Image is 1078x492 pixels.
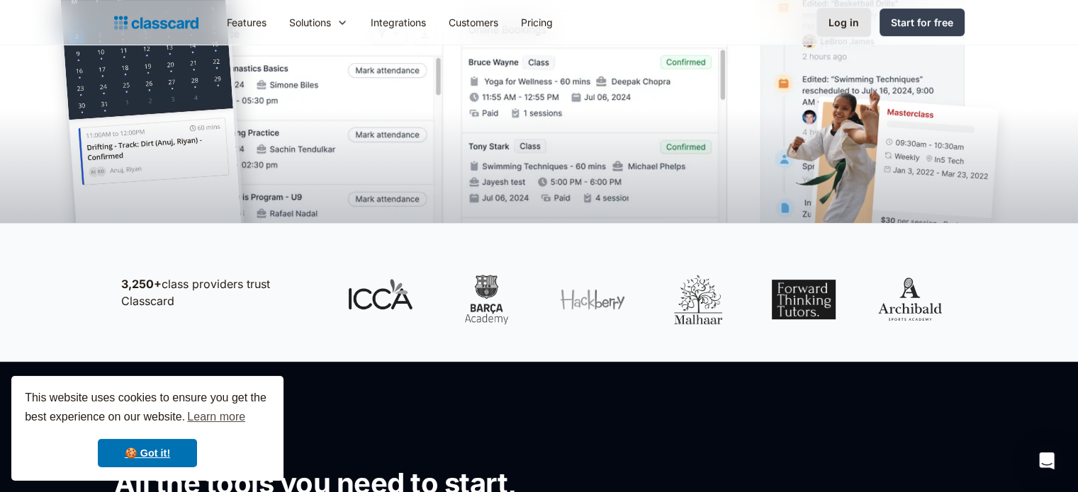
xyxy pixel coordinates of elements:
a: dismiss cookie message [98,439,197,467]
div: Open Intercom Messenger [1030,444,1064,478]
a: learn more about cookies [185,406,247,428]
div: Solutions [289,15,331,30]
a: Log in [816,8,871,37]
div: cookieconsent [11,376,283,481]
p: class providers trust Classcard [121,275,320,309]
div: Log in [829,15,859,30]
a: Pricing [510,6,564,38]
a: Integrations [359,6,437,38]
a: Customers [437,6,510,38]
a: home [114,13,198,33]
div: Solutions [278,6,359,38]
a: Start for free [880,8,965,36]
a: Features [215,6,278,38]
strong: 3,250+ [121,277,162,291]
div: Start for free [891,15,953,30]
span: This website uses cookies to ensure you get the best experience on our website. [25,389,270,428]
